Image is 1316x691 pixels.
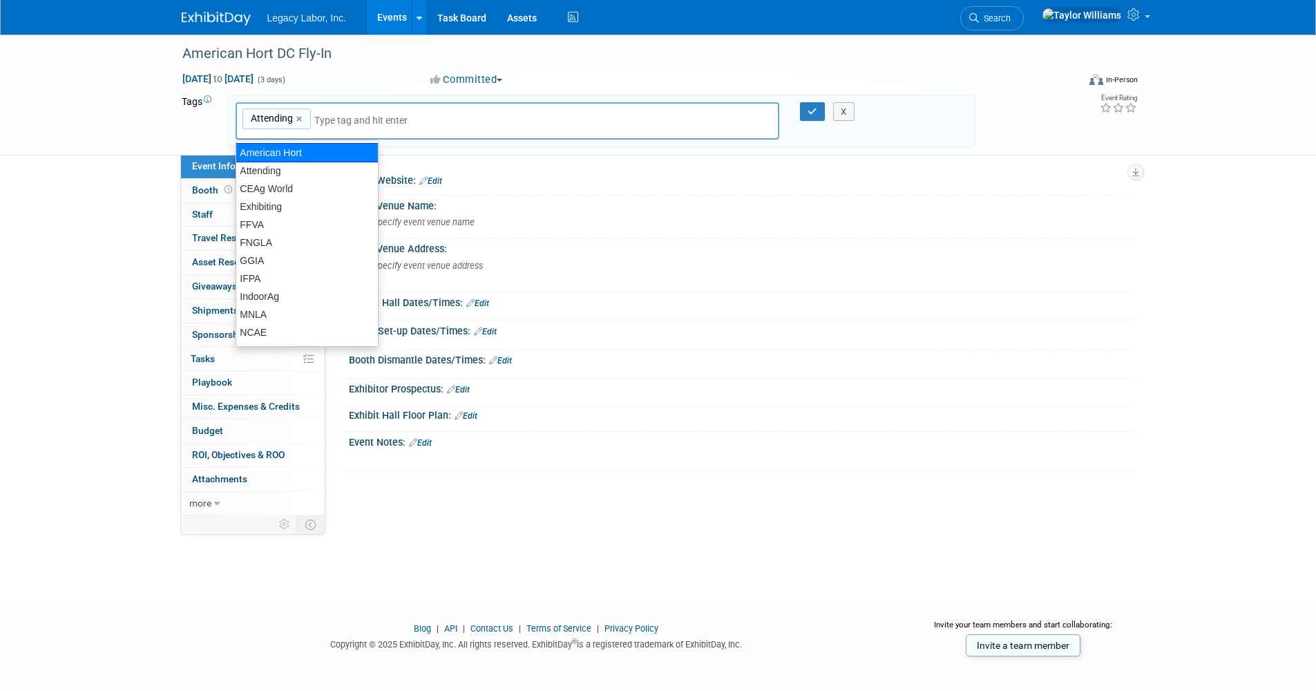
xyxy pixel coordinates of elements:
[236,287,378,305] div: IndoorAg
[364,261,483,271] span: Specify event venue address
[1100,95,1137,102] div: Event Rating
[349,379,1135,397] div: Exhibitor Prospectus:
[181,468,325,491] a: Attachments
[960,6,1024,30] a: Search
[474,327,497,337] a: Edit
[181,348,325,371] a: Tasks
[314,113,508,127] input: Type tag and hit enter
[192,377,232,388] span: Playbook
[236,198,378,216] div: Exhibiting
[191,353,215,364] span: Tasks
[181,251,325,274] a: Asset Reservations
[364,217,475,227] span: Specify event venue name
[248,111,293,125] span: Attending
[433,623,442,634] span: |
[236,216,378,234] div: FFVA
[182,635,892,651] div: Copyright © 2025 ExhibitDay, Inc. All rights reserved. ExhibitDay is a registered trademark of Ex...
[1105,75,1138,85] div: In-Person
[572,638,577,645] sup: ®
[181,275,325,299] a: Giveaways
[192,305,238,316] span: Shipments
[181,155,325,178] a: Event Information
[349,170,1135,188] div: Event Website:
[211,73,225,84] span: to
[236,269,378,287] div: IFPA
[189,498,211,509] span: more
[222,184,235,195] span: Booth not reserved yet
[447,385,470,395] a: Edit
[349,196,1135,213] div: Event Venue Name:
[181,419,325,443] a: Budget
[419,176,442,186] a: Edit
[236,305,378,323] div: MNLA
[181,323,325,347] a: Sponsorships
[192,401,300,412] span: Misc. Expenses & Credits
[966,634,1080,656] a: Invite a team member
[181,444,325,467] a: ROI, Objectives & ROO
[192,425,223,436] span: Budget
[236,341,378,359] div: [US_STATE] Assn of Nurseries
[236,323,378,341] div: NCAE
[409,438,432,448] a: Edit
[192,232,276,243] span: Travel Reservations
[414,623,431,634] a: Blog
[236,234,378,252] div: FNGLA
[267,12,346,23] span: Legacy Labor, Inc.
[1042,8,1122,23] img: Taylor Williams
[455,411,477,421] a: Edit
[192,473,247,484] span: Attachments
[273,515,297,533] td: Personalize Event Tab Strip
[181,492,325,515] a: more
[181,371,325,395] a: Playbook
[349,405,1135,423] div: Exhibit Hall Floor Plan:
[349,238,1135,256] div: Event Venue Address:
[182,95,216,148] td: Tags
[459,623,468,634] span: |
[192,329,251,340] span: Sponsorships
[526,623,591,634] a: Terms of Service
[515,623,524,634] span: |
[349,432,1135,450] div: Event Notes:
[912,619,1135,640] div: Invite your team members and start collaborating:
[349,292,1135,310] div: Exhibit Hall Dates/Times:
[236,180,378,198] div: CEAg World
[178,41,1057,66] div: American Hort DC Fly-In
[833,102,855,122] button: X
[349,321,1135,339] div: Booth Set-up Dates/Times:
[192,184,235,196] span: Booth
[1089,74,1103,85] img: Format-Inperson.png
[296,111,305,127] a: ×
[349,350,1135,368] div: Booth Dismantle Dates/Times:
[182,12,251,26] img: ExhibitDay
[604,623,658,634] a: Privacy Policy
[181,395,325,419] a: Misc. Expenses & Credits
[593,623,602,634] span: |
[444,623,457,634] a: API
[256,75,285,84] span: (3 days)
[236,162,378,180] div: Attending
[181,227,325,250] a: Travel Reservations
[181,299,325,323] a: Shipments
[426,73,508,87] button: Committed
[236,143,379,162] div: American Hort
[181,179,325,202] a: Booth
[979,13,1011,23] span: Search
[192,449,285,460] span: ROI, Objectives & ROO
[470,623,513,634] a: Contact Us
[182,73,254,85] span: [DATE] [DATE]
[236,252,378,269] div: GGIA
[996,72,1138,93] div: Event Format
[192,209,213,220] span: Staff
[489,356,512,366] a: Edit
[192,160,269,171] span: Event Information
[296,515,325,533] td: Toggle Event Tabs
[181,203,325,227] a: Staff
[466,299,489,308] a: Edit
[192,281,237,292] span: Giveaways
[192,256,274,267] span: Asset Reservations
